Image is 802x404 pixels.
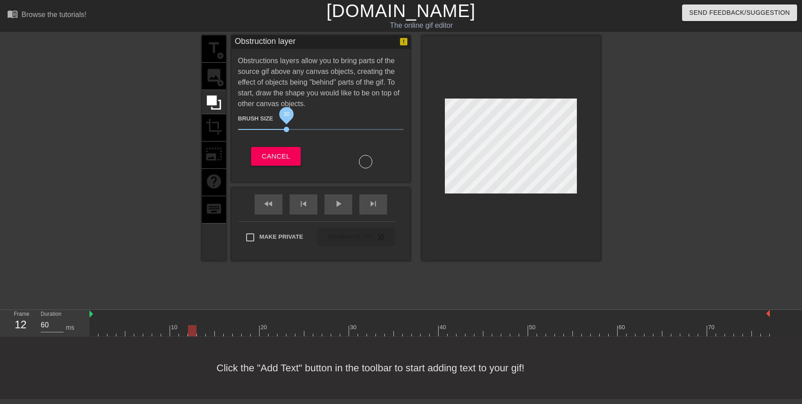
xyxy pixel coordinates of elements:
div: 70 [708,323,716,332]
span: Send Feedback/Suggestion [689,7,790,18]
span: Make Private [260,232,303,241]
img: bound-end.png [766,310,770,317]
div: 30 [350,323,358,332]
div: 12 [14,317,27,333]
button: Cancel [251,147,301,166]
div: Obstructions layers allow you to bring parts of the source gif above any canvas objects, creating... [238,56,404,168]
div: Browse the tutorials! [21,11,86,18]
div: 60 [619,323,627,332]
span: 30 [283,111,290,117]
div: 50 [529,323,537,332]
div: Obstruction layer [235,35,296,49]
div: ms [66,323,74,332]
label: Duration [41,312,61,317]
button: Send Feedback/Suggestion [682,4,797,21]
span: Cancel [262,150,290,162]
div: 20 [260,323,269,332]
span: menu_book [7,9,18,19]
span: skip_next [368,198,379,209]
span: play_arrow [333,198,344,209]
div: 10 [171,323,179,332]
div: 40 [439,323,448,332]
div: Frame [7,310,34,336]
span: fast_rewind [263,198,274,209]
a: Browse the tutorials! [7,9,86,22]
a: [DOMAIN_NAME] [326,1,475,21]
label: Brush Size [238,114,273,123]
span: skip_previous [298,198,309,209]
div: The online gif editor [272,20,571,31]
